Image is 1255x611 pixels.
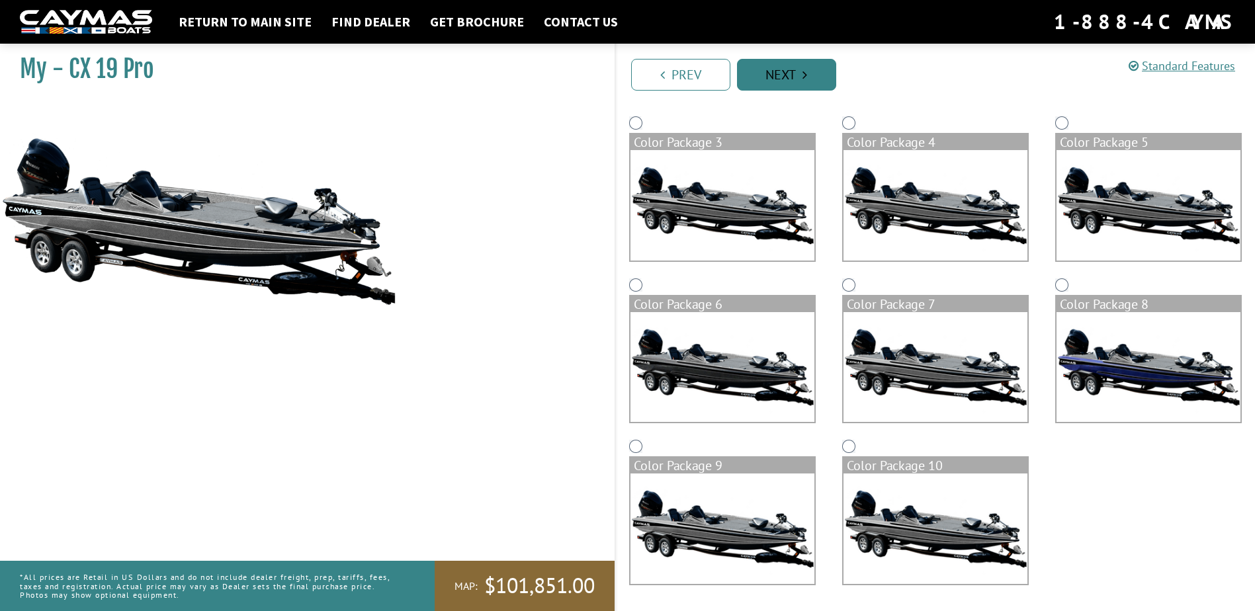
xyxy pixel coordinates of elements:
div: Color Package 4 [844,134,1027,150]
img: color_package_465.png [844,473,1027,584]
p: *All prices are Retail in US Dollars and do not include dealer freight, prep, tariffs, fees, taxe... [20,566,405,606]
div: Color Package 6 [630,296,814,312]
a: MAP:$101,851.00 [435,561,615,611]
div: Color Package 7 [844,296,1027,312]
a: Return to main site [172,13,318,30]
img: color_package_459.png [844,150,1027,261]
img: color_package_462.png [844,312,1027,423]
a: Find Dealer [325,13,417,30]
div: Color Package 3 [630,134,814,150]
a: Prev [631,59,730,91]
div: Color Package 8 [1057,296,1240,312]
img: white-logo-c9c8dbefe5ff5ceceb0f0178aa75bf4bb51f6bca0971e226c86eb53dfe498488.png [20,10,152,34]
img: color_package_460.png [1057,150,1240,261]
div: 1-888-4CAYMAS [1054,7,1235,36]
img: color_package_461.png [630,312,814,423]
span: $101,851.00 [484,572,595,600]
a: Next [737,59,836,91]
h1: My - CX 19 Pro [20,54,582,84]
a: Get Brochure [423,13,531,30]
div: Color Package 10 [844,458,1027,473]
span: MAP: [454,579,478,593]
img: color_package_458.png [630,150,814,261]
img: color_package_463.png [1057,312,1240,423]
div: Color Package 9 [630,458,814,473]
a: Standard Features [1129,58,1235,73]
a: Contact Us [537,13,625,30]
div: Color Package 5 [1057,134,1240,150]
img: color_package_464.png [630,473,814,584]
